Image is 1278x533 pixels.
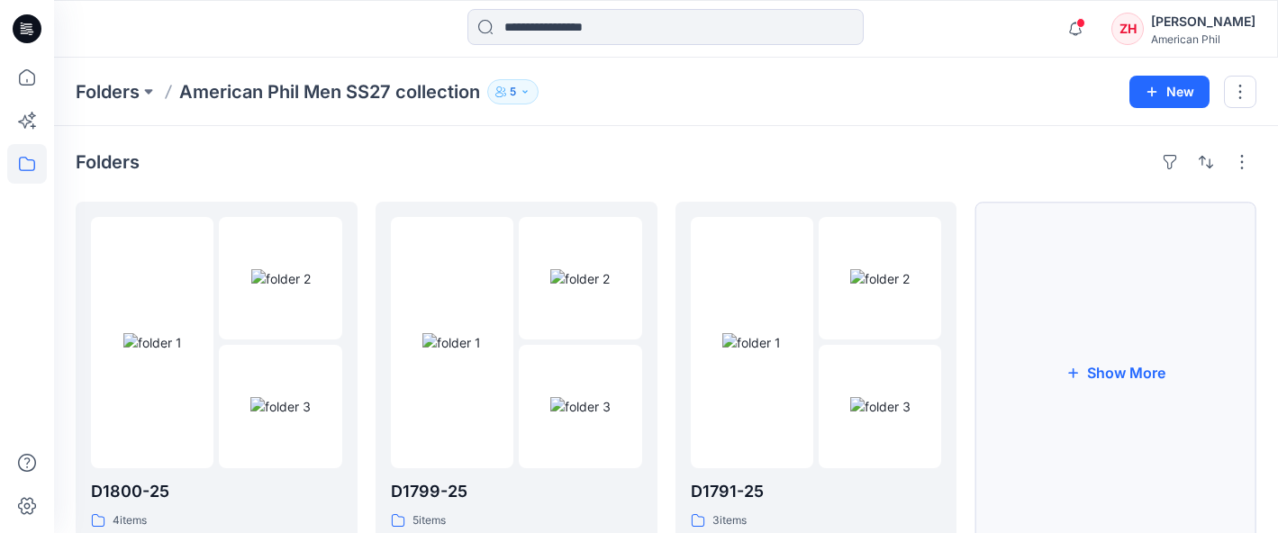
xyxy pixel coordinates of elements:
[412,511,446,530] p: 5 items
[691,479,942,504] p: D1791-25
[250,397,311,416] img: folder 3
[487,79,539,104] button: 5
[123,333,182,352] img: folder 1
[1151,32,1255,46] div: American Phil
[251,269,311,288] img: folder 2
[550,397,611,416] img: folder 3
[1129,76,1210,108] button: New
[179,79,480,104] p: American Phil Men SS27 collection
[550,269,610,288] img: folder 2
[712,511,747,530] p: 3 items
[76,151,140,173] h4: Folders
[722,333,781,352] img: folder 1
[391,479,642,504] p: D1799-25
[1111,13,1144,45] div: ZH
[850,397,911,416] img: folder 3
[76,79,140,104] a: Folders
[422,333,481,352] img: folder 1
[113,511,147,530] p: 4 items
[1151,11,1255,32] div: [PERSON_NAME]
[850,269,910,288] img: folder 2
[510,82,516,102] p: 5
[91,479,342,504] p: D1800-25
